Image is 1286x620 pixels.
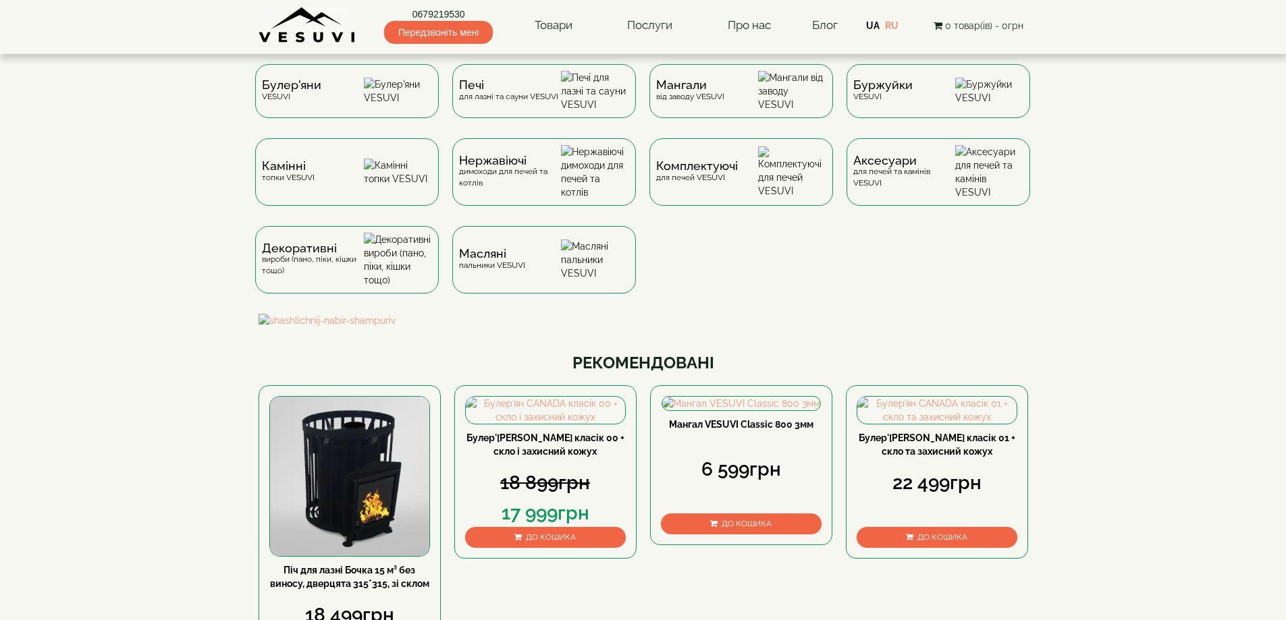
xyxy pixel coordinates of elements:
[661,513,822,534] button: До кошика
[446,138,643,226] a: Нержавіючідимоходи для печей та котлів Нержавіючі димоходи для печей та котлів
[853,80,913,102] div: VESUVI
[466,432,624,457] a: Булер'[PERSON_NAME] класік 00 + скло і захисний кожух
[259,314,1028,327] img: shashlichnij-nabir-shampuriv
[853,80,913,90] span: Буржуйки
[840,138,1037,226] a: Аксесуаридля печей та камінів VESUVI Аксесуари для печей та камінів VESUVI
[364,78,432,105] img: Булер'яни VESUVI
[384,7,493,21] a: 0679219530
[259,7,356,44] img: Завод VESUVI
[643,64,840,138] a: Мангаливід заводу VESUVI Мангали від заводу VESUVI
[662,397,820,410] img: Мангал VESUVI Classic 800 3мм
[561,145,629,199] img: Нержавіючі димоходи для печей та котлів
[853,155,955,189] div: для печей та камінів VESUVI
[248,138,446,226] a: Каміннітопки VESUVI Камінні топки VESUVI
[262,80,321,102] div: VESUVI
[614,10,686,41] a: Послуги
[661,456,822,483] div: 6 599грн
[561,239,629,280] img: Масляні пальники VESUVI
[270,565,429,589] a: Піч для лазні Бочка 15 м³ без виносу, дверцята 315*315, зі склом
[945,20,1023,31] span: 0 товар(ів) - 0грн
[262,161,315,183] div: топки VESUVI
[459,155,561,166] span: Нержавіючі
[917,532,967,542] span: До кошика
[955,78,1023,105] img: Буржуйки VESUVI
[270,397,429,556] img: Піч для лазні Бочка 15 м³ без виносу, дверцята 315*315, зі склом
[526,532,576,542] span: До кошика
[459,80,558,90] span: Печі
[459,155,561,189] div: димоходи для печей та котлів
[857,470,1017,497] div: 22 499грн
[955,145,1023,199] img: Аксесуари для печей та камінів VESUVI
[446,64,643,138] a: Печідля лазні та сауни VESUVI Печі для лазні та сауни VESUVI
[669,419,813,430] a: Мангал VESUVI Classic 800 3мм
[521,10,586,41] a: Товари
[459,80,558,102] div: для лазні та сауни VESUVI
[465,527,626,548] button: До кошика
[859,432,1015,457] a: Булер'[PERSON_NAME] класік 01 + скло та захисний кожух
[459,248,525,271] div: пальники VESUVI
[656,161,738,171] span: Комплектуючі
[714,10,784,41] a: Про нас
[758,146,826,198] img: Комплектуючі для печей VESUVI
[840,64,1037,138] a: БуржуйкиVESUVI Буржуйки VESUVI
[656,80,724,90] span: Мангали
[262,161,315,171] span: Камінні
[853,155,955,166] span: Аксесуари
[857,527,1017,548] button: До кошика
[465,500,626,527] div: 17 999грн
[446,226,643,314] a: Масляніпальники VESUVI Масляні пальники VESUVI
[930,18,1027,33] button: 0 товар(ів) - 0грн
[459,248,525,259] span: Масляні
[248,226,446,314] a: Декоративнівироби (пано, піки, кішки тощо) Декоративні вироби (пано, піки, кішки тощо)
[656,80,724,102] div: від заводу VESUVI
[384,21,493,44] span: Передзвоніть мені
[262,80,321,90] span: Булер'яни
[561,71,629,111] img: Печі для лазні та сауни VESUVI
[364,233,432,287] img: Декоративні вироби (пано, піки, кішки тощо)
[885,20,899,31] a: RU
[262,243,364,277] div: вироби (пано, піки, кішки тощо)
[866,20,880,31] a: UA
[248,64,446,138] a: Булер'яниVESUVI Булер'яни VESUVI
[465,470,626,497] div: 18 899грн
[656,161,738,183] div: для печей VESUVI
[643,138,840,226] a: Комплектуючідля печей VESUVI Комплектуючі для печей VESUVI
[364,159,432,186] img: Камінні топки VESUVI
[262,243,364,254] span: Декоративні
[758,71,826,111] img: Мангали від заводу VESUVI
[466,397,625,424] img: Булер'ян CANADA класік 00 + скло і захисний кожух
[812,18,838,32] a: Блог
[722,519,772,528] span: До кошика
[857,397,1017,424] img: Булер'ян CANADA класік 01 + скло та захисний кожух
